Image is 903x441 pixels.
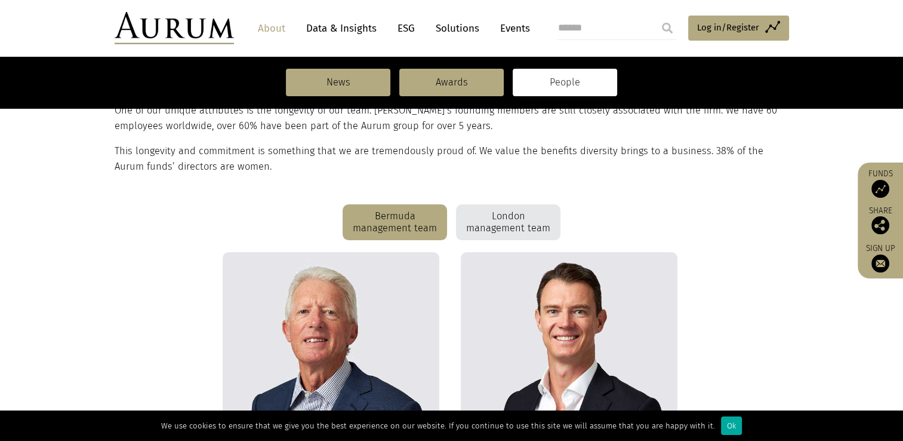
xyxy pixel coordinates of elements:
[286,69,390,96] a: News
[343,204,447,240] div: Bermuda management team
[871,180,889,198] img: Access Funds
[430,17,485,39] a: Solutions
[864,207,897,234] div: Share
[864,169,897,198] a: Funds
[115,103,786,134] p: One of our unique attributes is the longevity of our team. [PERSON_NAME]’s founding members are s...
[252,17,291,39] a: About
[300,17,383,39] a: Data & Insights
[871,255,889,272] img: Sign up to our newsletter
[697,20,759,35] span: Log in/Register
[399,69,504,96] a: Awards
[864,243,897,272] a: Sign up
[494,17,530,39] a: Events
[871,216,889,234] img: Share this post
[456,204,560,240] div: London management team
[115,12,234,44] img: Aurum
[115,143,786,175] p: This longevity and commitment is something that we are tremendously proud of. We value the benefi...
[655,16,679,40] input: Submit
[392,17,421,39] a: ESG
[688,16,789,41] a: Log in/Register
[721,416,742,435] div: Ok
[513,69,617,96] a: People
